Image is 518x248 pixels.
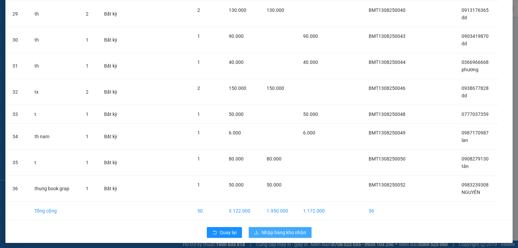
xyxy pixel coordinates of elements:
[197,33,200,39] span: 1
[29,105,80,124] td: t
[86,160,89,165] span: 1
[369,85,405,91] span: BMT1308250046
[462,41,467,46] span: dd
[462,182,489,188] span: 0983239308
[267,182,281,188] span: 50.000
[267,7,284,13] span: 130.000
[369,111,405,117] span: BMT1308250048
[462,93,467,98] span: dd
[261,202,298,220] td: 1.950.000
[29,53,80,79] td: th
[303,130,315,135] span: 6.000
[229,130,241,135] span: 6.000
[462,164,469,169] span: tân
[29,124,80,150] td: th nam
[462,67,478,72] span: phương
[197,7,200,13] span: 2
[207,227,242,238] button: rollbackQuay lại
[249,227,312,238] button: downloadNhập hàng kho nhận
[197,59,200,65] span: 1
[99,176,126,202] td: Bất kỳ
[229,85,246,91] span: 150.000
[29,202,80,220] td: Tổng cộng
[197,85,200,91] span: 2
[7,150,29,176] td: 35
[99,27,126,53] td: Bất kỳ
[254,230,259,235] span: download
[229,111,244,117] span: 50.000
[99,124,126,150] td: Bất kỳ
[267,156,281,162] span: 80.000
[7,79,29,105] td: 32
[369,130,405,135] span: BMT1308250049
[462,7,489,13] span: 0913176365
[197,182,200,188] span: 1
[192,202,223,220] td: 50
[220,229,237,236] span: Quay lại
[7,176,29,202] td: 36
[303,33,318,39] span: 90.000
[86,37,89,43] span: 1
[86,186,89,191] span: 1
[197,111,200,117] span: 1
[303,59,318,65] span: 40.000
[462,59,489,65] span: 0366966668
[462,138,468,143] span: lan
[99,79,126,105] td: Bất kỳ
[462,85,489,91] span: 0938677828
[99,105,126,124] td: Bất kỳ
[462,33,489,39] span: 0903419870
[7,1,29,27] td: 29
[363,202,420,220] td: 36
[462,156,489,162] span: 0908279130
[29,27,80,53] td: th
[29,1,80,27] td: th
[462,15,467,20] span: dd
[229,7,246,13] span: 130.000
[297,202,334,220] td: 1.172.000
[462,190,480,195] span: NGUYÊN
[29,150,80,176] td: t
[86,134,89,139] span: 1
[212,230,217,235] span: rollback
[223,202,261,220] td: 3.122.000
[7,53,29,79] td: 31
[369,59,405,65] span: BMT1308250044
[99,150,126,176] td: Bất kỳ
[369,33,405,39] span: BMT1308250043
[7,124,29,150] td: 34
[29,176,80,202] td: thung book grap
[229,33,244,39] span: 90.000
[229,59,244,65] span: 40.000
[86,11,89,17] span: 2
[86,89,89,95] span: 2
[462,130,489,135] span: 0987170987
[99,53,126,79] td: Bất kỳ
[369,156,405,162] span: BMT1308250050
[86,63,89,69] span: 1
[99,1,126,27] td: Bất kỳ
[229,156,244,162] span: 80.000
[7,27,29,53] td: 30
[262,229,306,236] span: Nhập hàng kho nhận
[303,111,318,117] span: 50.000
[229,182,244,188] span: 50.000
[197,156,200,162] span: 1
[267,85,284,91] span: 150.000
[369,182,405,188] span: BMT1308250052
[86,111,89,117] span: 1
[369,7,405,13] span: BMT1308250040
[462,111,489,117] span: 0777037359
[29,79,80,105] td: tx
[7,105,29,124] td: 33
[197,130,200,135] span: 1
